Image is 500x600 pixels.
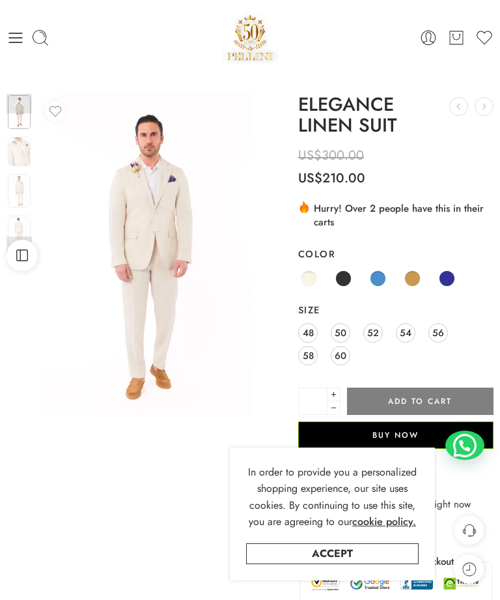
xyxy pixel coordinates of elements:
[400,324,411,341] span: 54
[8,137,31,167] img: continue-the-pants-scaled-1.webp
[298,304,493,317] label: Size
[246,543,419,564] a: Accept
[298,248,493,261] label: Color
[363,323,383,343] a: 52
[303,347,314,364] span: 58
[248,464,417,530] span: In order to provide you a personalized shopping experience, our site uses cookies. By continuing ...
[303,324,314,341] span: 48
[475,29,493,47] a: Wishlist
[298,169,365,188] bdi: 210.00
[8,174,31,208] img: continue-the-pants-scaled-1.webp
[8,216,31,248] img: continue-the-pants-scaled-1.webp
[331,346,350,365] a: 60
[222,10,278,65] img: Pellini
[298,146,322,165] span: US$
[396,323,415,343] a: 54
[310,575,482,592] img: Trust
[335,324,346,341] span: 50
[447,29,465,47] a: Cart
[367,324,379,341] span: 52
[352,513,416,530] a: cookie policy.
[38,94,253,417] img: continue-the-pants-scaled-1.webp
[298,346,318,365] a: 58
[298,323,318,343] a: 48
[432,324,444,341] span: 56
[298,200,493,229] div: Hurry! Over 2 people have this in their carts
[335,347,346,364] span: 60
[298,388,327,415] input: Product quantity
[298,146,364,165] bdi: 300.00
[347,388,493,415] button: Add to cart
[428,323,448,343] a: 56
[298,421,493,449] button: Buy Now
[298,94,493,136] h1: ELEGANCE LINEN SUIT
[298,169,322,188] span: US$
[222,10,278,65] a: Pellini -
[419,29,437,47] a: Login / Register
[331,323,350,343] a: 50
